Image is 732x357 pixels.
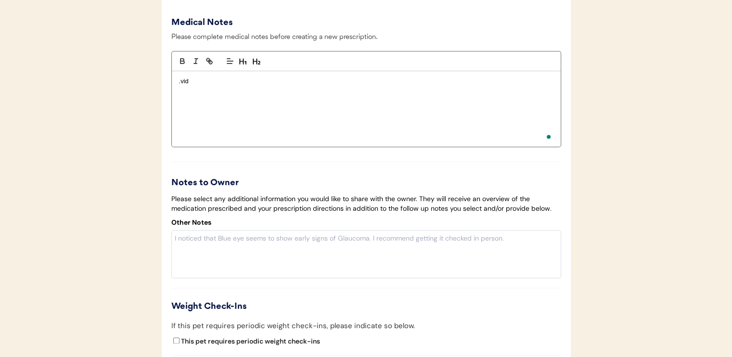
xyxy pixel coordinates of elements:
label: This pet requires periodic weight check-ins [181,337,320,345]
div: Medical Notes [171,16,253,29]
div: Weight Check-Ins [171,300,561,313]
div: Please complete medical notes before creating a new prescription. [171,32,561,49]
div: Other Notes [171,218,211,228]
div: Notes to Owner [171,177,561,190]
div: To enrich screen reader interactions, please activate Accessibility in Grammarly extension settings [172,71,561,147]
div: Please select any additional information you would like to share with the owner. They will receiv... [171,194,561,213]
p: .vid [179,77,553,86]
span: Text alignment [223,55,237,67]
div: If this pet requires periodic weight check-ins, please indicate so below. [171,320,415,331]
